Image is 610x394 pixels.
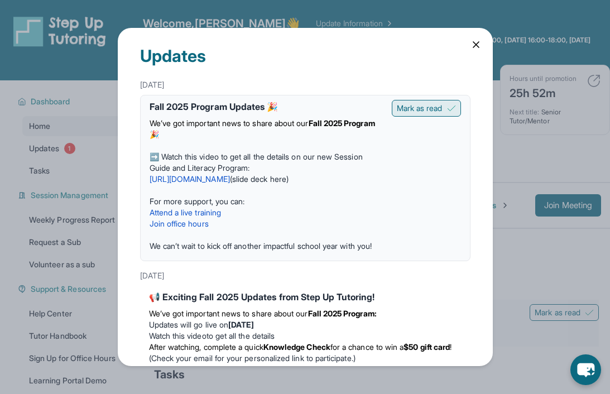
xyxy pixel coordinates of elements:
p: ( ) [150,174,383,185]
strong: [DATE] [228,320,254,329]
div: 📢 Exciting Fall 2025 Updates from Step Up Tutoring! [149,290,462,304]
span: For more support, you can: [150,196,245,206]
div: [DATE] [140,75,470,95]
strong: Knowledge Check [263,342,330,352]
a: Attend a live training [150,208,222,217]
span: ! [450,342,452,352]
a: slide deck here [232,174,286,184]
a: [URL][DOMAIN_NAME] [150,174,230,184]
span: ➡️ Watch this video to get all the details on our new Session Guide and Literacy Program: [150,152,363,172]
div: Fall 2025 Program Updates 🎉 [150,100,383,113]
span: After watching, complete a quick [149,342,263,352]
span: Mark as read [397,103,443,114]
strong: Fall 2025 Program [309,118,375,128]
strong: $50 gift card [404,342,450,352]
li: to get all the details [149,330,462,342]
span: for a chance to win a [330,342,404,352]
a: Watch this video [149,331,206,340]
li: (Check your email for your personalized link to participate.) [149,342,462,364]
span: We can’t wait to kick off another impactful school year with you! [150,241,372,251]
span: We’ve got important news to share about our [149,309,308,318]
span: 🎉 [150,129,159,139]
button: chat-button [570,354,601,385]
span: We’ve got important news to share about our [150,118,309,128]
button: Mark as read [392,100,461,117]
img: Mark as read [447,104,456,113]
a: Join office hours [150,219,209,228]
div: [DATE] [140,266,470,286]
li: Updates will go live on [149,319,462,330]
div: Updates [140,28,470,75]
strong: Fall 2025 Program: [308,309,377,318]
